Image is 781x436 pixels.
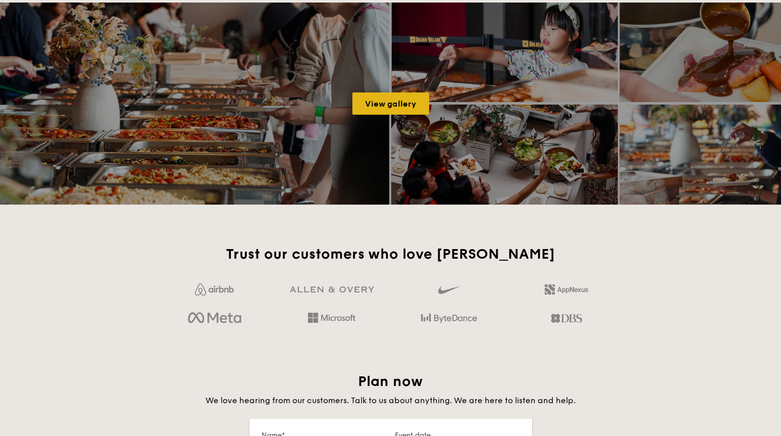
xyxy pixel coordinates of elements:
span: Plan now [358,373,423,390]
img: GRg3jHAAAAABJRU5ErkJggg== [290,286,374,293]
img: 2L6uqdT+6BmeAFDfWP11wfMG223fXktMZIL+i+lTG25h0NjUBKOYhdW2Kn6T+C0Q7bASH2i+1JIsIulPLIv5Ss6l0e291fRVW... [545,284,588,295]
h2: Trust our customers who love [PERSON_NAME] [160,245,621,263]
img: bytedance.dc5c0c88.png [421,310,477,327]
span: We love hearing from our customers. Talk to us about anything. We are here to listen and help. [205,396,576,405]
img: meta.d311700b.png [188,310,241,327]
img: Jf4Dw0UUCKFd4aYAAAAASUVORK5CYII= [195,283,234,296]
img: Hd4TfVa7bNwuIo1gAAAAASUVORK5CYII= [308,313,355,323]
a: View gallery [352,92,429,115]
img: gdlseuq06himwAAAABJRU5ErkJggg== [438,281,459,299]
img: dbs.a5bdd427.png [551,310,582,327]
